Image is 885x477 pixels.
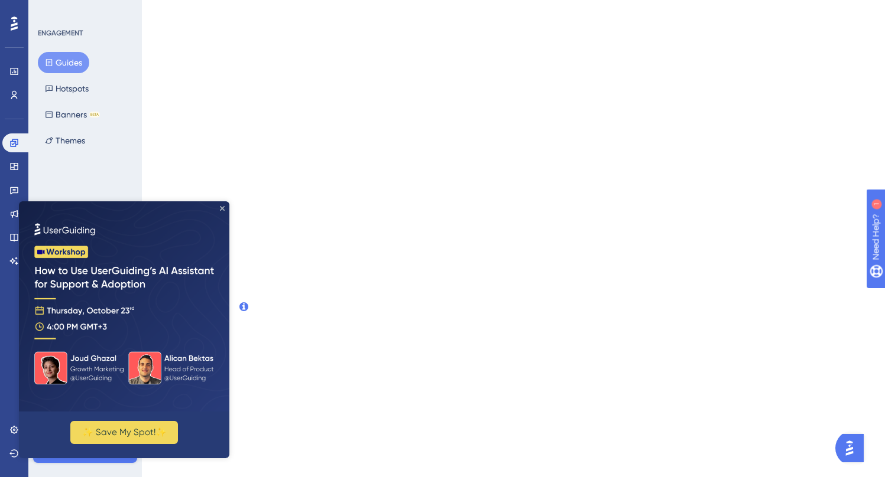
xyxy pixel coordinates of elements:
[835,430,871,466] iframe: UserGuiding AI Assistant Launcher
[38,104,107,125] button: BannersBETA
[38,130,92,151] button: Themes
[38,28,83,38] div: ENGAGEMENT
[38,52,89,73] button: Guides
[89,112,100,117] div: BETA
[28,3,74,17] span: Need Help?
[38,78,96,99] button: Hotspots
[51,220,159,243] button: ✨ Save My Spot!✨
[82,6,86,15] div: 1
[201,5,206,9] div: Close Preview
